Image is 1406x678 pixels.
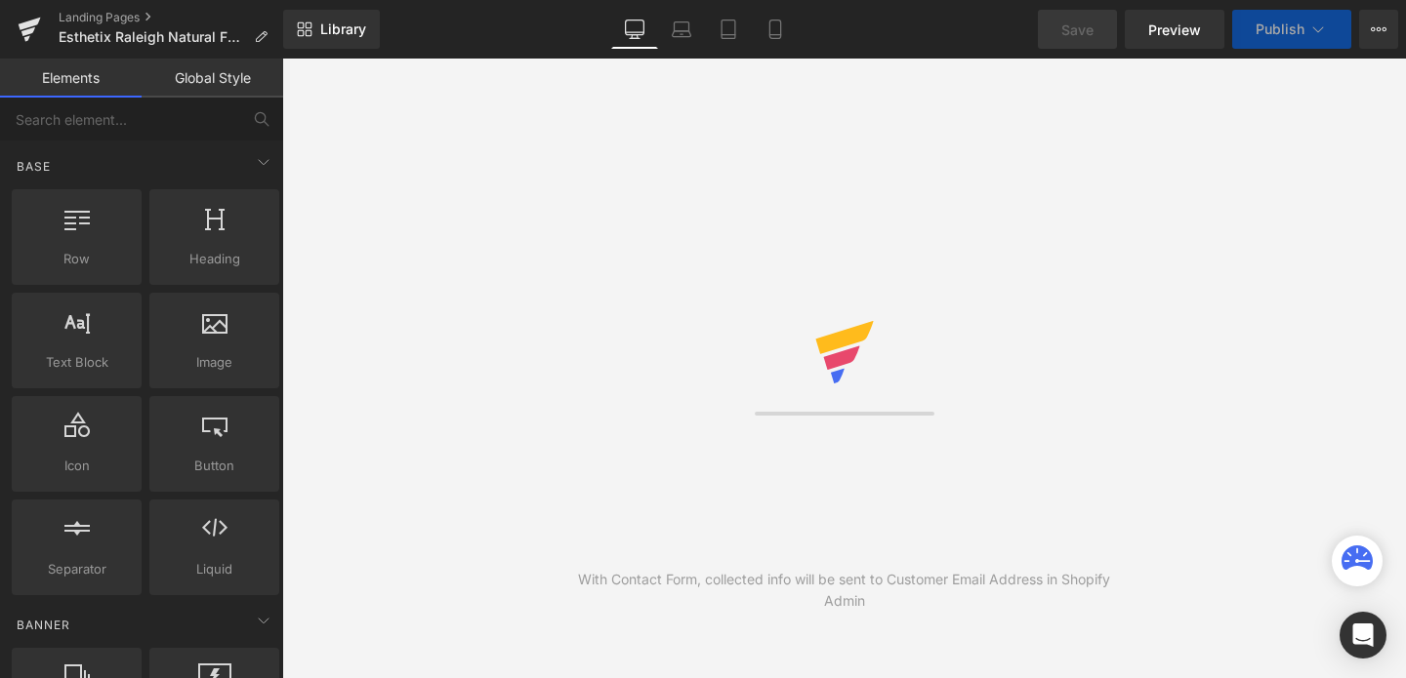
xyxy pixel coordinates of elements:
[1125,10,1224,49] a: Preview
[15,157,53,176] span: Base
[611,10,658,49] a: Desktop
[705,10,752,49] a: Tablet
[1359,10,1398,49] button: More
[155,559,273,579] span: Liquid
[563,569,1126,612] div: With Contact Form, collected info will be sent to Customer Email Address in Shopify Admin
[142,59,283,98] a: Global Style
[1148,20,1201,40] span: Preview
[155,249,273,269] span: Heading
[18,559,136,579] span: Separator
[1256,21,1304,37] span: Publish
[15,616,72,634] span: Banner
[1340,612,1386,658] div: Open Intercom Messenger
[283,10,380,49] a: New Library
[320,20,366,38] span: Library
[18,352,136,373] span: Text Block
[155,352,273,373] span: Image
[18,249,136,269] span: Row
[59,10,283,25] a: Landing Pages
[1232,10,1351,49] button: Publish
[59,29,246,45] span: Esthetix Raleigh Natural Facelift Page $89.95
[658,10,705,49] a: Laptop
[18,456,136,476] span: Icon
[1061,20,1094,40] span: Save
[155,456,273,476] span: Button
[752,10,799,49] a: Mobile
